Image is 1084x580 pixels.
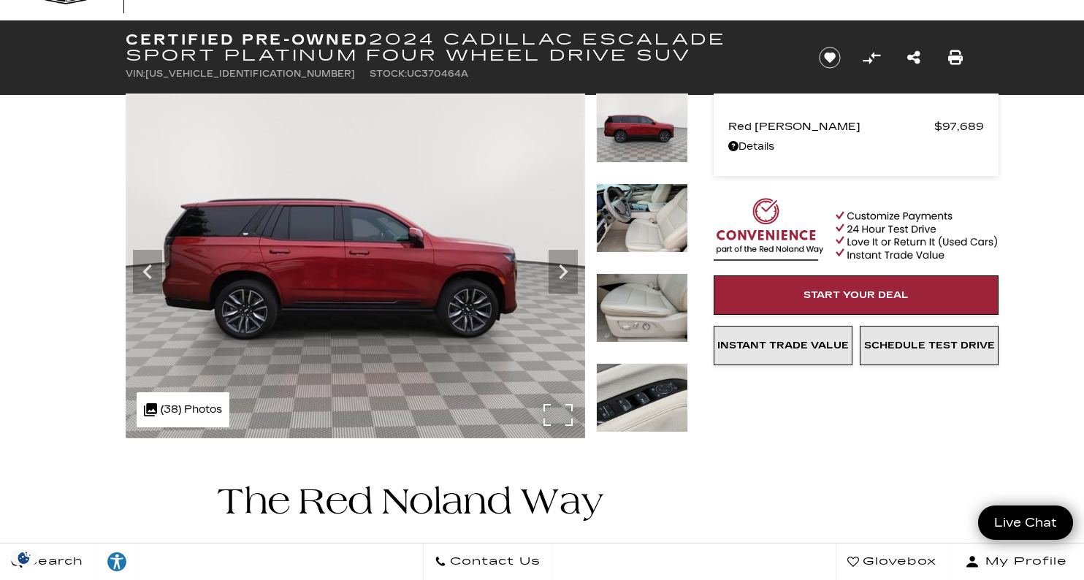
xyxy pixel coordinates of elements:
span: Instant Trade Value [717,340,849,351]
span: $97,689 [934,116,984,137]
span: Red [PERSON_NAME] [728,116,934,137]
a: Glovebox [836,543,948,580]
span: Glovebox [859,552,936,572]
img: Certified Used 2024 Radiant Red Tintcoat Cadillac Sport Platinum image 11 [596,273,688,343]
strong: Certified Pre-Owned [126,31,369,48]
img: Certified Used 2024 Radiant Red Tintcoat Cadillac Sport Platinum image 9 [126,94,585,438]
span: [US_VEHICLE_IDENTIFICATION_NUMBER] [145,69,355,79]
button: Open user profile menu [948,543,1084,580]
div: Previous [133,250,162,294]
a: Details [728,137,984,157]
span: My Profile [980,552,1067,572]
div: Next [549,250,578,294]
a: Schedule Test Drive [860,326,999,365]
button: Compare Vehicle [860,47,882,69]
div: Explore your accessibility options [95,551,139,573]
img: Certified Used 2024 Radiant Red Tintcoat Cadillac Sport Platinum image 12 [596,363,688,432]
a: Explore your accessibility options [95,543,140,580]
img: Certified Used 2024 Radiant Red Tintcoat Cadillac Sport Platinum image 9 [596,94,688,163]
span: Stock: [370,69,407,79]
img: Opt-Out Icon [7,550,41,565]
a: Start Your Deal [714,275,999,315]
span: VIN: [126,69,145,79]
span: UC370464A [407,69,468,79]
section: Click to Open Cookie Consent Modal [7,550,41,565]
button: Save vehicle [814,46,846,69]
span: Live Chat [987,514,1064,531]
a: Red [PERSON_NAME] $97,689 [728,116,984,137]
a: Print this Certified Pre-Owned 2024 Cadillac Escalade Sport Platinum Four Wheel Drive SUV [948,47,963,68]
a: Instant Trade Value [714,326,852,365]
h1: 2024 Cadillac Escalade Sport Platinum Four Wheel Drive SUV [126,31,794,64]
span: Search [23,552,83,572]
a: Share this Certified Pre-Owned 2024 Cadillac Escalade Sport Platinum Four Wheel Drive SUV [907,47,920,68]
div: (38) Photos [137,392,229,427]
span: Schedule Test Drive [864,340,995,351]
span: Start Your Deal [804,289,909,301]
span: Contact Us [446,552,541,572]
a: Live Chat [978,505,1073,540]
a: Contact Us [423,543,552,580]
img: Certified Used 2024 Radiant Red Tintcoat Cadillac Sport Platinum image 10 [596,183,688,253]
